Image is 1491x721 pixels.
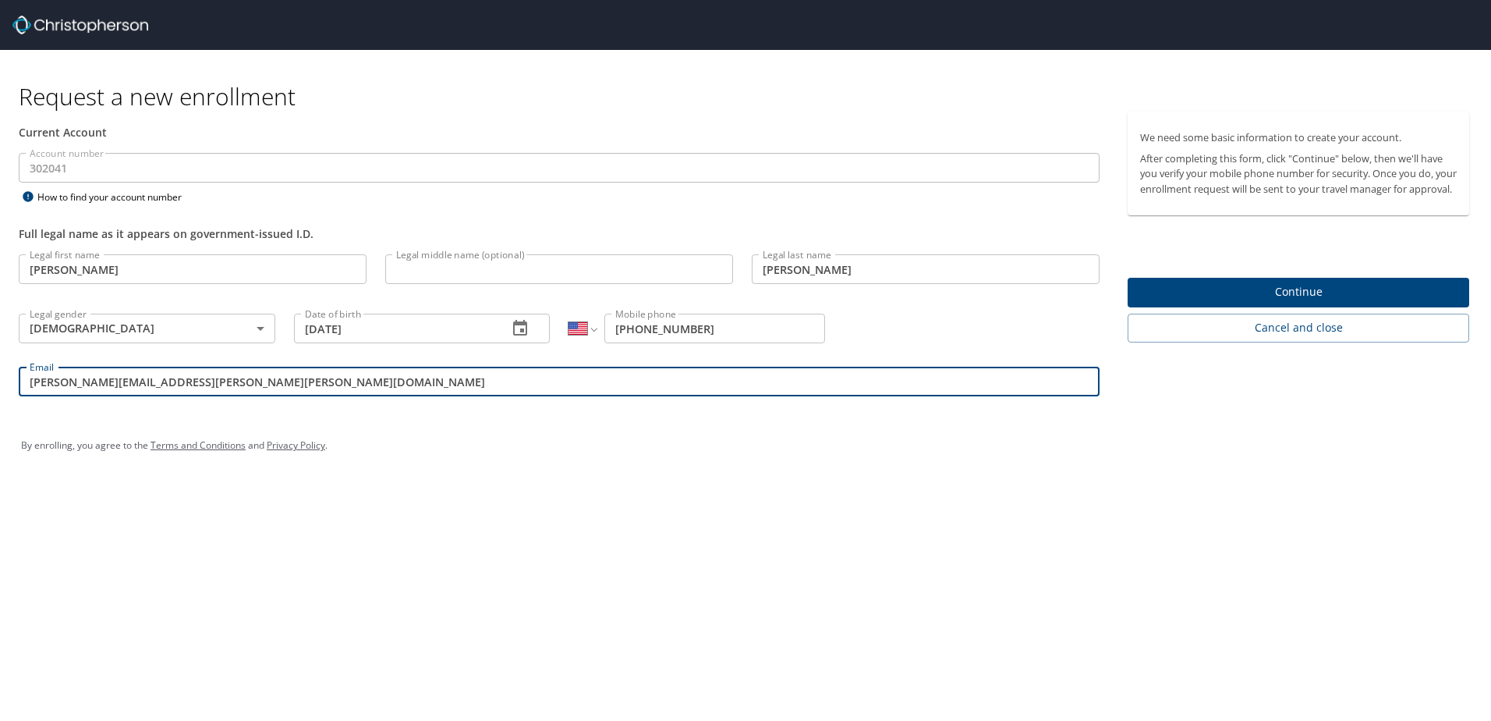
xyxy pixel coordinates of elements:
div: Full legal name as it appears on government-issued I.D. [19,226,1100,242]
p: We need some basic information to create your account. [1140,130,1457,145]
button: Continue [1128,278,1469,308]
input: MM/DD/YYYY [294,314,496,343]
input: Enter phone number [604,314,825,343]
a: Privacy Policy [267,439,325,452]
span: Continue [1140,282,1457,302]
img: cbt logo [12,16,148,34]
p: After completing this form, click "Continue" below, then we'll have you verify your mobile phone ... [1140,151,1457,197]
div: Current Account [19,124,1100,140]
div: [DEMOGRAPHIC_DATA] [19,314,275,343]
div: How to find your account number [19,187,214,207]
h1: Request a new enrollment [19,81,1482,112]
span: Cancel and close [1140,318,1457,338]
a: Terms and Conditions [151,439,246,452]
div: By enrolling, you agree to the and . [21,426,1470,465]
button: Cancel and close [1128,314,1469,343]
